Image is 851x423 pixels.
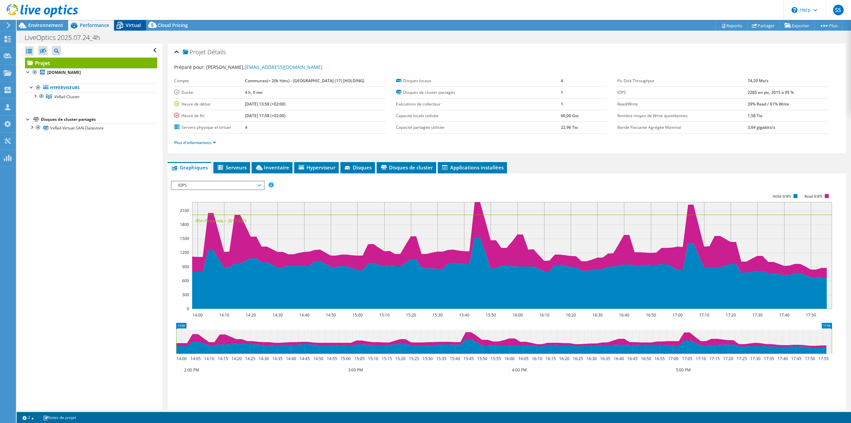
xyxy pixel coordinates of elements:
[655,356,665,361] text: 16:55
[573,356,583,361] text: 16:25
[174,64,205,70] label: Préparé pour:
[779,312,790,318] text: 17:40
[182,292,189,298] text: 300
[18,413,39,422] a: 2
[180,236,189,241] text: 1500
[245,90,263,95] b: 4 h, 0 mn
[617,124,747,131] label: Bande Passante Agrégée Maximal
[174,124,245,131] label: Servers physique et virtuel
[396,101,561,107] label: Exécutions de collecteur
[627,356,638,361] text: 16:45
[513,312,523,318] text: 16:00
[182,264,189,270] text: 900
[245,64,322,70] a: [EMAIL_ADDRESS][DOMAIN_NAME]
[780,20,814,31] a: Exporter
[715,20,747,31] a: Reports
[566,312,576,318] text: 16:20
[171,164,208,171] span: Graphiques
[299,312,309,318] text: 14:40
[409,356,419,361] text: 15:25
[805,194,823,199] text: Read IOPS
[195,218,247,224] text: 95th Percentile = 2015 IOPS
[174,101,245,107] label: Heure de début
[180,208,189,213] text: 2100
[174,140,216,145] a: Plus d'informations
[748,78,769,84] b: 74,20 Mo/s
[25,123,157,132] a: VxRail-Virtual-SAN-Datastore
[396,112,561,119] label: Capacité locale utilisée
[709,356,720,361] text: 17:15
[171,408,265,421] h2: Contrôles de graphique avancé
[126,22,141,28] span: Virtual
[25,92,157,101] a: VxRail-Cluster
[696,356,706,361] text: 17:10
[450,356,460,361] text: 15:40
[80,22,109,28] span: Performance
[668,356,678,361] text: 17:00
[396,78,561,84] label: Disques locaux
[532,356,542,361] text: 16:10
[432,312,443,318] text: 15:30
[245,101,286,107] b: [DATE] 13:58 (+02:00)
[175,181,260,189] span: IOPS
[183,49,206,56] span: Projet
[491,356,501,361] text: 15:55
[380,164,433,171] span: Disques de cluster
[255,164,289,171] span: Inventaire
[246,312,256,318] text: 14:20
[396,124,561,131] label: Capacité partagée utilisée
[382,356,392,361] text: 15:15
[231,356,242,361] text: 14:20
[174,78,245,84] label: Compte
[619,312,629,318] text: 16:40
[747,20,780,31] a: Partager
[750,356,761,361] text: 17:30
[406,312,416,318] text: 15:20
[245,78,364,84] b: Communes(< 20k hbts) - [GEOGRAPHIC_DATA] (17) [HOLDING]
[617,101,747,107] label: Read/Write
[436,356,446,361] text: 15:35
[286,356,296,361] text: 14:40
[395,356,406,361] text: 15:20
[340,356,351,361] text: 15:00
[326,312,336,318] text: 14:50
[180,250,189,255] text: 1200
[641,356,651,361] text: 16:50
[245,356,255,361] text: 14:25
[748,101,789,107] b: 39% Read / 61% Write
[818,356,829,361] text: 17:55
[748,124,775,130] b: 3,64 gigabits/s
[272,356,283,361] text: 14:35
[28,22,63,28] span: Environnement
[561,124,578,130] b: 22,96 Tio
[180,222,189,227] text: 1800
[518,356,529,361] text: 16:05
[207,48,226,56] span: Détails
[672,312,683,318] text: 17:00
[352,312,363,318] text: 15:00
[190,356,201,361] text: 14:05
[41,115,157,123] div: Disques de cluster partagés
[204,356,214,361] text: 14:10
[614,356,624,361] text: 16:40
[559,356,569,361] text: 16:20
[313,356,323,361] text: 14:50
[592,312,603,318] text: 16:30
[806,312,816,318] text: 17:50
[600,356,610,361] text: 16:35
[298,164,335,171] span: Hyperviseur
[617,89,747,96] label: IOPS
[218,356,228,361] text: 14:15
[396,89,561,96] label: Disques de cluster partagés
[368,356,378,361] text: 15:10
[259,356,269,361] text: 14:30
[219,312,229,318] text: 14:10
[486,312,496,318] text: 15:50
[245,113,286,118] b: [DATE] 17:58 (+02:00)
[477,356,487,361] text: 15:50
[586,356,597,361] text: 16:30
[25,58,157,68] a: Projet
[217,164,247,171] span: Serveurs
[539,312,549,318] text: 16:10
[327,356,337,361] text: 14:55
